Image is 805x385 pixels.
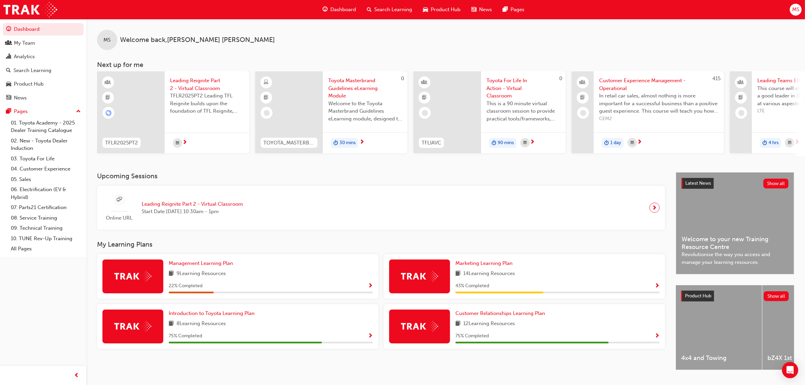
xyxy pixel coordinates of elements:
img: Trak [3,2,57,17]
span: duration-icon [604,139,609,148]
span: Online URL [102,214,136,222]
span: TFLR2025PT2 Leading TFL Reignite builds upon the foundation of TFL Reignite, reaffirming our comm... [170,92,244,115]
span: booktick-icon [422,93,427,102]
span: TFLR2025PT2 [105,139,138,147]
a: 01. Toyota Academy - 2025 Dealer Training Catalogue [8,118,84,136]
span: This is a 90 minute virtual classroom session to provide practical tools/frameworks, behaviours a... [487,100,560,123]
a: 06. Electrification (EV & Hybrid) [8,184,84,202]
div: News [14,94,27,102]
img: Trak [114,271,151,281]
a: Dashboard [3,23,84,36]
a: 415Customer Experience Management - OperationalIn retail car sales, almost nothing is more import... [572,71,724,153]
span: Dashboard [330,6,356,14]
a: Latest NewsShow all [682,178,788,189]
span: book-icon [169,270,174,278]
div: My Team [14,39,35,47]
span: In retail car sales, almost nothing is more important for a successful business than a positive g... [599,92,718,115]
span: car-icon [6,81,11,87]
span: learningRecordVerb_NONE-icon [580,110,586,116]
a: Product Hub [3,78,84,90]
img: Trak [114,321,151,332]
div: Analytics [14,53,35,61]
span: up-icon [76,107,81,116]
a: 02. New - Toyota Dealer Induction [8,136,84,154]
span: sessionType_ONLINE_URL-icon [117,196,122,204]
button: DashboardMy TeamAnalyticsSearch LearningProduct HubNews [3,22,84,105]
a: 0TFLIAVCToyota For Life In Action - Virtual ClassroomThis is a 90 minute virtual classroom sessio... [413,71,566,153]
a: guage-iconDashboard [317,3,361,17]
span: booktick-icon [264,93,269,102]
span: car-icon [423,5,428,14]
span: Welcome to the Toyota Masterbrand Guidelines eLearning module, designed to enhance your knowledge... [328,100,402,123]
span: MS [104,36,111,44]
a: Latest NewsShow allWelcome to your new Training Resource CentreRevolutionise the way you access a... [676,172,794,274]
span: calendar-icon [176,139,179,148]
button: Show Progress [368,282,373,290]
a: Online URLLeading Reignite Part 2 - Virtual ClassroomStart Date:[DATE] 10:30am - 1pm [102,191,660,225]
button: Show Progress [655,282,660,290]
span: guage-icon [6,26,11,32]
span: 75 % Completed [455,332,489,340]
span: 43 % Completed [455,282,489,290]
span: news-icon [471,5,476,14]
a: 05. Sales [8,174,84,185]
span: Show Progress [655,333,660,339]
span: 1 day [610,139,621,147]
span: Start Date: [DATE] 10:30am - 1pm [142,208,243,216]
span: next-icon [795,139,800,145]
span: calendar-icon [523,139,527,147]
span: Latest News [685,180,711,186]
a: pages-iconPages [497,3,530,17]
span: Product Hub [431,6,460,14]
a: 03. Toyota For Life [8,154,84,164]
span: people-icon [739,78,743,87]
a: Product HubShow all [681,291,789,301]
span: Show Progress [655,283,660,289]
span: Pages [511,6,524,14]
span: next-icon [182,140,187,146]
span: 14 Learning Resources [463,270,515,278]
span: TFLIAVC [422,139,441,147]
span: 22 % Completed [169,282,203,290]
span: Toyota For Life In Action - Virtual Classroom [487,77,560,100]
a: 09. Technical Training [8,223,84,233]
button: Show all [764,291,789,301]
span: duration-icon [492,139,496,148]
span: search-icon [6,68,11,74]
span: learningRecordVerb_NONE-icon [738,110,744,116]
a: Search Learning [3,64,84,77]
span: booktick-icon [106,93,111,102]
a: My Team [3,37,84,49]
div: Pages [14,108,28,115]
h3: My Learning Plans [97,241,665,248]
button: MS [790,4,802,16]
span: learningRecordVerb_ENROLL-icon [105,110,112,116]
span: learningResourceType_INSTRUCTOR_LED-icon [106,78,111,87]
a: TFLR2025PT2Leading Reignite Part 2 - Virtual ClassroomTFLR2025PT2 Leading TFL Reignite builds upo... [97,71,249,153]
span: CEM2 [599,115,718,123]
h3: Upcoming Sessions [97,172,665,180]
span: book-icon [455,270,460,278]
span: Revolutionise the way you access and manage your learning resources. [682,251,788,266]
a: All Pages [8,244,84,254]
button: Pages [3,105,84,118]
span: next-icon [359,139,364,145]
span: TOYOTA_MASTERBRAND_EL [263,139,315,147]
span: news-icon [6,95,11,101]
span: Product Hub [685,293,711,299]
span: learningResourceType_INSTRUCTOR_LED-icon [422,78,427,87]
div: Open Intercom Messenger [782,362,798,378]
span: 90 mins [498,139,514,147]
span: Customer Experience Management - Operational [599,77,718,92]
div: Search Learning [14,67,51,74]
span: MS [792,6,799,14]
a: 10. TUNE Rev-Up Training [8,233,84,244]
a: 0TOYOTA_MASTERBRAND_ELToyota Masterbrand Guidelines eLearning ModuleWelcome to the Toyota Masterb... [255,71,407,153]
a: news-iconNews [466,3,497,17]
span: people-icon [6,40,11,46]
span: learningRecordVerb_NONE-icon [422,110,428,116]
a: search-iconSearch Learning [361,3,418,17]
button: Show all [763,179,789,188]
span: learningResourceType_ELEARNING-icon [264,78,269,87]
span: chart-icon [6,54,11,60]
